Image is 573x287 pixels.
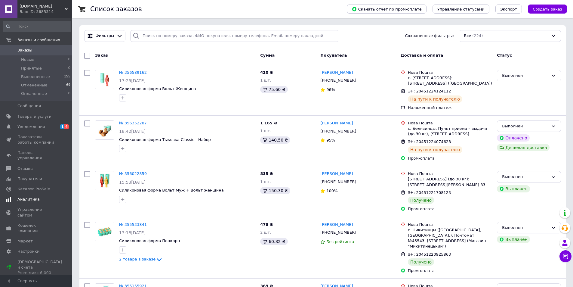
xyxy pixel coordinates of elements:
input: Поиск [3,21,71,32]
span: Заказ [95,53,108,58]
div: 140.50 ₴ [260,136,290,144]
span: Скачать отчет по пром-оплате [352,6,422,12]
div: [STREET_ADDRESS] (до 30 кг): [STREET_ADDRESS][PERSON_NAME] 83 [408,176,492,187]
span: Заказы и сообщения [17,37,60,43]
span: Отзывы [17,166,33,171]
span: [DEMOGRAPHIC_DATA] и счета [17,259,62,276]
span: 2 шт. [260,230,271,235]
a: Фото товару [95,120,114,140]
button: Создать заказ [528,5,567,14]
div: [PHONE_NUMBER] [319,178,357,186]
div: 60.32 ₴ [260,238,288,245]
span: Сохраненные фильтры: [405,33,454,39]
div: [PHONE_NUMBER] [319,229,357,236]
span: ЭН: 20451221708123 [408,190,451,195]
span: 0 [68,57,70,62]
div: Выполнен [502,174,549,180]
span: 155 [64,74,70,80]
span: 1 шт. [260,78,271,83]
a: Силиконовая форма Вольт Женщина [119,86,196,91]
div: Пром-оплата [408,156,492,161]
img: Фото товару [95,121,114,139]
span: Товары и услуги [17,114,51,119]
span: 478 ₴ [260,222,273,227]
span: Маркет [17,239,33,244]
span: Каталог ProSale [17,186,50,192]
span: 1 [60,124,65,129]
a: 2 товара в заказе [119,257,163,261]
button: Управление статусами [433,5,489,14]
div: Дешевая доставка [497,144,550,151]
span: Выполненные [21,74,50,80]
span: Показатели работы компании [17,134,56,145]
span: Сумма [260,53,275,58]
span: MilovFactory.com.ua [20,4,65,9]
a: № 356022859 [119,171,147,176]
span: Аналитика [17,197,40,202]
div: Получено [408,197,434,204]
div: с. Белявинцы, Пункт приема – выдачи (до 30 кг), [STREET_ADDRESS] [408,126,492,137]
span: Заказы [17,48,32,53]
div: Получено [408,258,434,266]
span: Создать заказ [533,7,562,11]
span: 835 ₴ [260,171,273,176]
div: Выполнен [502,73,549,79]
img: Фото товару [95,222,114,241]
span: 2 товара в заказе [119,257,156,262]
span: Все [464,33,471,39]
div: Нова Пошта [408,120,492,126]
span: Без рейтинга [326,239,354,244]
span: Настройки [17,249,39,254]
div: Prom микс 6 000 [17,270,62,276]
div: Выполнен [502,225,549,231]
a: № 356589162 [119,70,147,75]
span: Экспорт [500,7,517,11]
div: Нова Пошта [408,222,492,227]
span: Принятые [21,66,42,71]
div: Пром-оплата [408,206,492,212]
div: г. [STREET_ADDRESS]: [STREET_ADDRESS] ([GEOGRAPHIC_DATA]) [408,75,492,86]
span: (224) [472,33,483,38]
div: [PHONE_NUMBER] [319,127,357,135]
div: [PHONE_NUMBER] [319,76,357,84]
span: 15:53[DATE] [119,180,146,185]
span: 0 [68,66,70,71]
a: [PERSON_NAME] [320,171,353,177]
a: [PERSON_NAME] [320,120,353,126]
img: Фото товару [95,70,114,89]
div: На пути к получателю [408,95,462,103]
div: Нова Пошта [408,70,492,75]
span: 100% [326,189,337,193]
span: ЭН: 20451224074628 [408,139,451,144]
div: 75.60 ₴ [260,86,288,93]
span: Доставка и оплата [401,53,443,58]
span: 1 шт. [260,129,271,133]
span: 4 [64,124,69,129]
a: Создать заказ [522,7,567,11]
span: 95% [326,138,335,142]
img: Фото товару [95,171,114,190]
span: 13:18[DATE] [119,230,146,235]
input: Поиск по номеру заказа, ФИО покупателя, номеру телефона, Email, номеру накладной [130,30,340,42]
a: [PERSON_NAME] [320,222,353,228]
span: Силиконовая форма Тыковка Classic - Набор [119,137,211,142]
span: Управление статусами [437,7,485,11]
span: Новые [21,57,34,62]
div: Пром-оплата [408,268,492,273]
a: Силиконовая форма Вольт Муж + Вольт женщина [119,188,224,192]
span: Кошелек компании [17,223,56,234]
span: Оплаченные [21,91,47,96]
span: 1 165 ₴ [260,121,277,125]
button: Скачать отчет по пром-оплате [347,5,427,14]
a: [PERSON_NAME] [320,70,353,76]
div: Выплачен [497,185,530,192]
button: Экспорт [495,5,522,14]
span: Покупатели [17,176,42,182]
span: Отмененные [21,83,47,88]
div: Ваш ID: 3685314 [20,9,72,14]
